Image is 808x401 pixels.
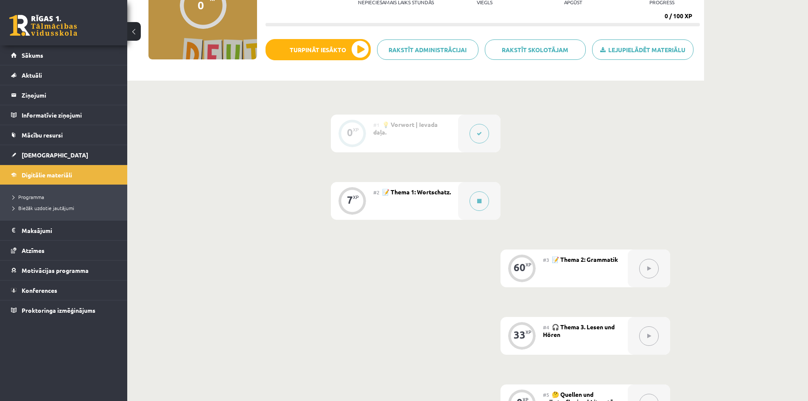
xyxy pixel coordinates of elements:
a: Informatīvie ziņojumi [11,105,117,125]
span: [DEMOGRAPHIC_DATA] [22,151,88,159]
a: Sākums [11,45,117,65]
div: XP [526,262,531,267]
div: XP [353,195,359,199]
a: Aktuāli [11,65,117,85]
span: Motivācijas programma [22,266,89,274]
span: Mācību resursi [22,131,63,139]
a: Rīgas 1. Tālmācības vidusskola [9,15,77,36]
span: #1 [373,121,380,128]
div: 60 [514,264,526,271]
a: Ziņojumi [11,85,117,105]
span: Proktoringa izmēģinājums [22,306,95,314]
legend: Maksājumi [22,221,117,240]
span: #3 [543,256,549,263]
a: Digitālie materiāli [11,165,117,185]
span: 💡 Vorwort | Ievada daļa. [373,121,438,136]
div: 33 [514,331,526,339]
span: Digitālie materiāli [22,171,72,179]
span: 📝 Thema 2: Grammatik [552,255,618,263]
button: Turpināt iesākto [266,39,371,60]
a: Programma [13,193,119,201]
div: XP [353,127,359,132]
a: [DEMOGRAPHIC_DATA] [11,145,117,165]
legend: Informatīvie ziņojumi [22,105,117,125]
a: Lejupielādēt materiālu [592,39,693,60]
span: Biežāk uzdotie jautājumi [13,205,74,211]
legend: Ziņojumi [22,85,117,105]
a: Maksājumi [11,221,117,240]
div: 0 [347,129,353,136]
span: #5 [543,391,549,398]
span: #4 [543,324,549,331]
a: Rakstīt administrācijai [377,39,478,60]
a: Atzīmes [11,241,117,260]
span: Atzīmes [22,247,45,254]
span: Sākums [22,51,43,59]
span: 🎧 Thema 3. Lesen und Hören [543,323,615,338]
a: Rakstīt skolotājam [485,39,586,60]
a: Mācību resursi [11,125,117,145]
span: Aktuāli [22,71,42,79]
span: Konferences [22,286,57,294]
span: Programma [13,193,44,200]
a: Proktoringa izmēģinājums [11,300,117,320]
div: 7 [347,196,353,204]
a: Biežāk uzdotie jautājumi [13,204,119,212]
div: XP [526,330,531,334]
span: 📝 Thema 1: Wortschatz. [382,188,451,196]
a: Konferences [11,280,117,300]
span: #2 [373,189,380,196]
a: Motivācijas programma [11,261,117,280]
